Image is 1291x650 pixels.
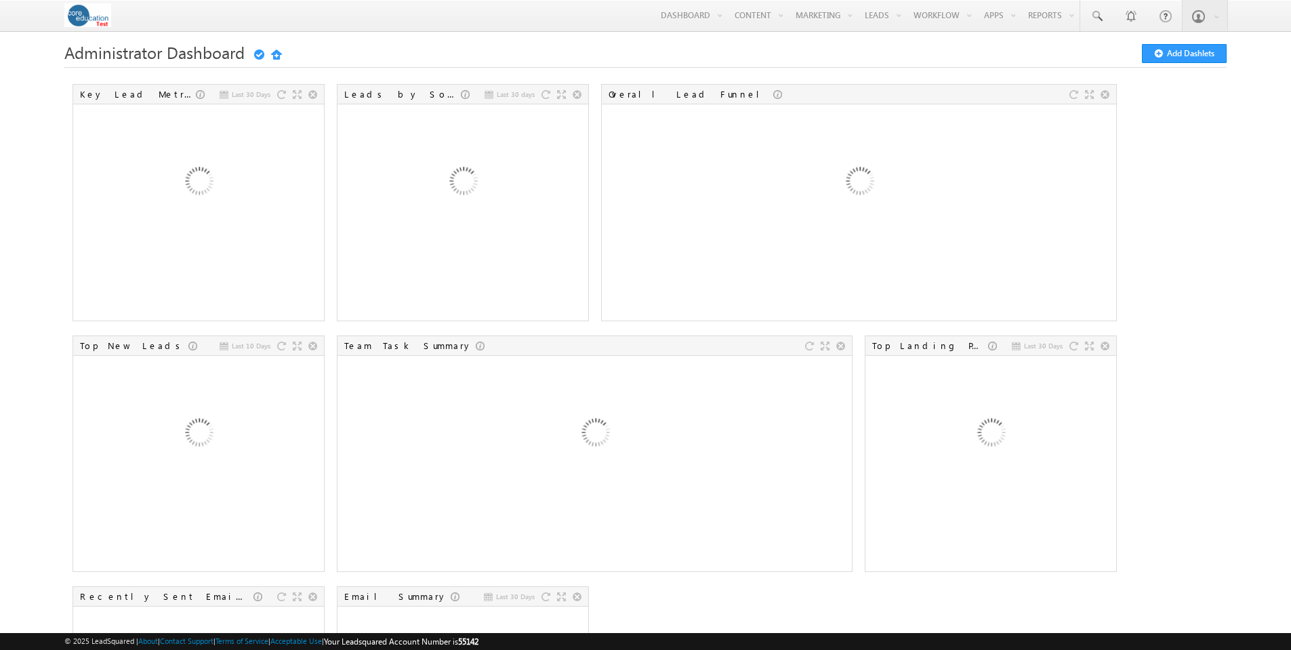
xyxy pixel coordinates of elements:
[324,636,478,647] span: Your Leadsquared Account Number is
[80,88,196,100] div: Key Lead Metrics
[138,636,158,645] a: About
[390,110,535,256] img: Loading...
[1142,44,1227,63] button: Add Dashlets
[64,41,245,63] span: Administrator Dashboard
[522,362,668,508] img: Loading...
[80,590,253,603] div: Recently Sent Email Campaigns
[80,340,188,352] div: Top New Leads
[1024,340,1063,352] span: Last 30 Days
[160,636,213,645] a: Contact Support
[232,88,270,100] span: Last 30 Days
[609,88,773,100] div: Overall Lead Funnel
[496,590,535,603] span: Last 30 Days
[216,636,268,645] a: Terms of Service
[344,340,476,352] div: Team Task Summary
[872,340,988,352] div: Top Landing Pages
[918,362,1063,508] img: Loading...
[786,110,932,256] img: Loading...
[458,636,478,647] span: 55142
[64,635,478,648] span: © 2025 LeadSquared | | | | |
[232,340,270,352] span: Last 10 Days
[125,362,271,508] img: Loading...
[64,3,111,27] img: Custom Logo
[270,636,322,645] a: Acceptable Use
[497,88,535,100] span: Last 30 days
[125,110,271,256] img: Loading...
[344,88,461,100] div: Leads by Sources
[344,590,451,603] div: Email Summary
